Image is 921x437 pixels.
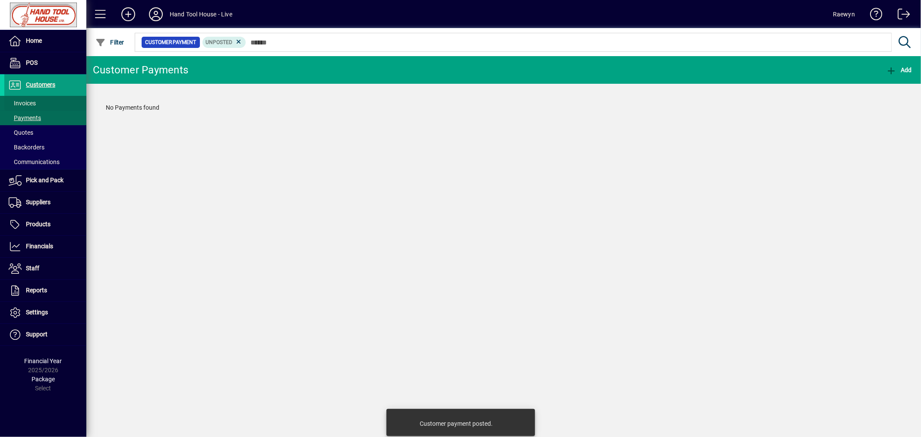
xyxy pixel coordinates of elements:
[142,6,170,22] button: Profile
[26,309,48,316] span: Settings
[9,129,33,136] span: Quotes
[93,63,188,77] div: Customer Payments
[4,140,86,155] a: Backorders
[97,95,910,121] div: No Payments found
[420,419,493,428] div: Customer payment posted.
[833,7,855,21] div: Raewyn
[26,37,42,44] span: Home
[4,170,86,191] a: Pick and Pack
[26,287,47,294] span: Reports
[26,243,53,250] span: Financials
[4,52,86,74] a: POS
[203,37,246,48] mat-chip: Customer Payment Status: Unposted
[26,199,51,206] span: Suppliers
[4,30,86,52] a: Home
[206,39,233,45] span: Unposted
[114,6,142,22] button: Add
[145,38,196,47] span: Customer Payment
[26,331,47,338] span: Support
[93,35,127,50] button: Filter
[4,258,86,279] a: Staff
[25,358,62,364] span: Financial Year
[4,155,86,169] a: Communications
[170,7,232,21] div: Hand Tool House - Live
[32,376,55,383] span: Package
[891,2,910,30] a: Logout
[9,114,41,121] span: Payments
[4,96,86,111] a: Invoices
[864,2,883,30] a: Knowledge Base
[9,144,44,151] span: Backorders
[4,111,86,125] a: Payments
[4,125,86,140] a: Quotes
[4,192,86,213] a: Suppliers
[9,158,60,165] span: Communications
[4,214,86,235] a: Products
[4,236,86,257] a: Financials
[4,302,86,323] a: Settings
[4,280,86,301] a: Reports
[884,62,914,78] button: Add
[886,66,912,73] span: Add
[95,39,124,46] span: Filter
[26,221,51,228] span: Products
[9,100,36,107] span: Invoices
[26,177,63,184] span: Pick and Pack
[26,59,38,66] span: POS
[26,81,55,88] span: Customers
[26,265,39,272] span: Staff
[4,324,86,345] a: Support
